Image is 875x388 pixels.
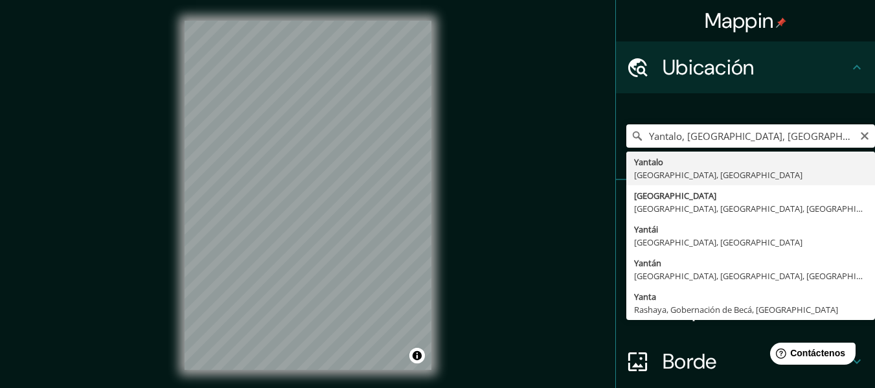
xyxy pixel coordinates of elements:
font: [GEOGRAPHIC_DATA] [634,190,716,201]
input: Elige tu ciudad o zona [626,124,875,148]
font: Ubicación [663,54,755,81]
div: Ubicación [616,41,875,93]
font: [GEOGRAPHIC_DATA], [GEOGRAPHIC_DATA] [634,169,802,181]
font: Mappin [705,7,774,34]
font: Yantán [634,257,661,269]
div: Patas [616,180,875,232]
div: Estilo [616,232,875,284]
button: Claro [859,129,870,141]
canvas: Mapa [185,21,431,370]
font: Yantái [634,223,658,235]
div: Disposición [616,284,875,336]
font: Yanta [634,291,656,302]
button: Activar o desactivar atribución [409,348,425,363]
img: pin-icon.png [776,17,786,28]
font: Yantalo [634,156,663,168]
font: [GEOGRAPHIC_DATA], [GEOGRAPHIC_DATA] [634,236,802,248]
iframe: Lanzador de widgets de ayuda [760,337,861,374]
font: Borde [663,348,717,375]
font: Rashaya, Gobernación de Becá, [GEOGRAPHIC_DATA] [634,304,838,315]
div: Borde [616,336,875,387]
